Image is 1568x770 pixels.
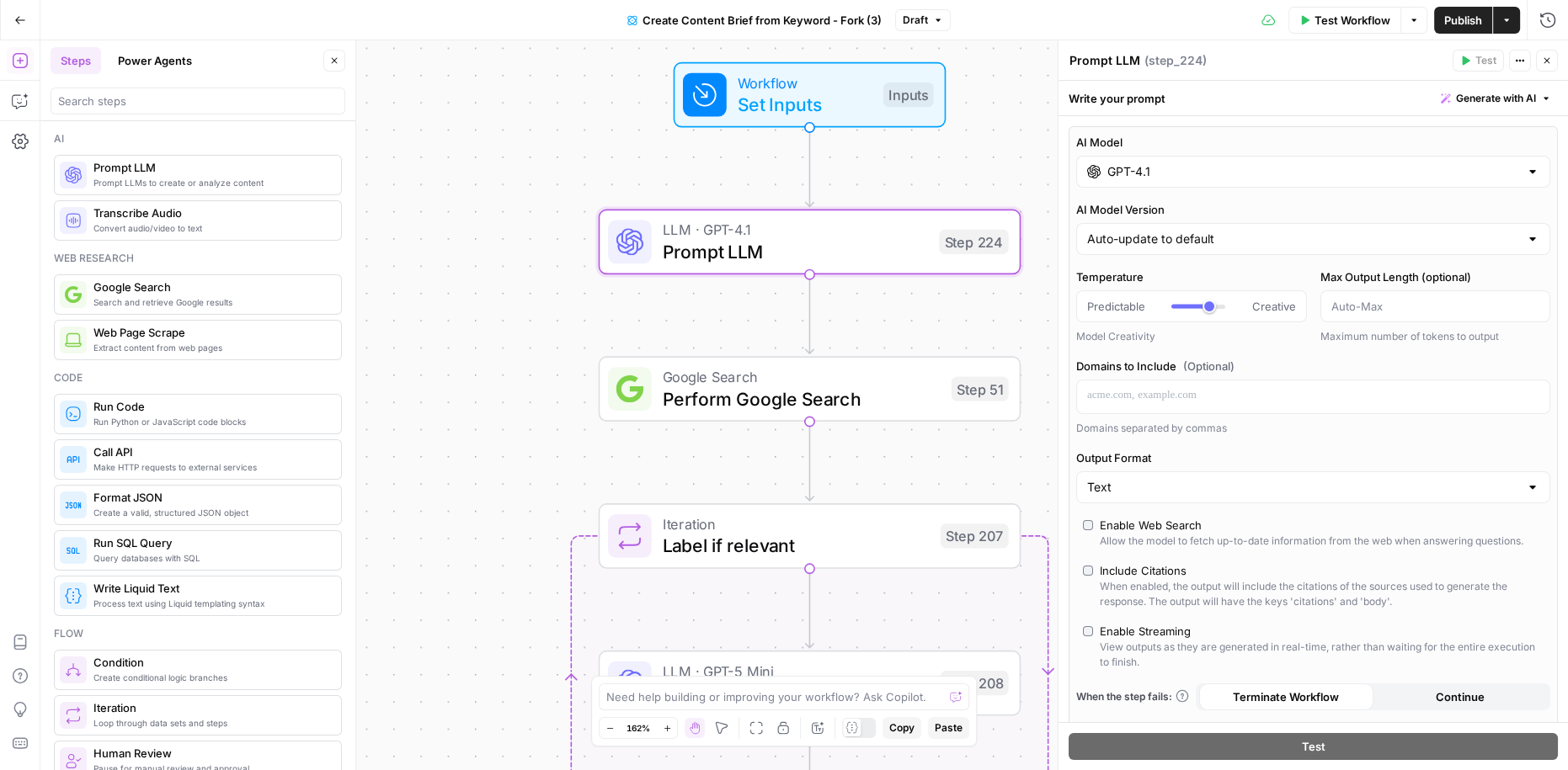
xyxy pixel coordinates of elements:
span: Search and retrieve Google results [93,295,328,309]
span: Call API [93,443,328,460]
span: Run Python or JavaScript code blocks [93,415,328,428]
span: 162% [627,721,650,735]
button: Test [1453,50,1504,72]
input: Auto-update to default [1087,231,1519,247]
span: Prompt LLM [93,159,328,176]
button: Steps [51,47,101,74]
g: Edge from step_224 to step_51 [806,274,814,353]
label: AI Model [1076,134,1550,151]
div: Step 51 [952,377,1009,401]
span: Query databases with SQL [93,551,328,565]
div: Ai [54,131,342,146]
div: Enable Web Search [1100,517,1202,534]
label: Output Format [1076,449,1550,466]
label: Temperature [1076,268,1307,285]
button: Continue [1373,683,1547,710]
span: When the step fails: [1076,689,1189,704]
label: AI Model Version [1076,201,1550,218]
label: Max Output Length (optional) [1320,268,1550,285]
span: Transcribe Audio [93,204,328,221]
input: Select a model [1107,163,1519,180]
textarea: Prompt LLM [1069,52,1140,69]
button: Copy [883,717,921,739]
input: Include CitationsWhen enabled, the output will include the citations of the sources used to gener... [1083,566,1093,576]
span: Create conditional logic branches [93,671,328,684]
div: Step 224 [939,230,1009,254]
div: Google SearchPerform Google SearchStep 51 [599,356,1021,422]
span: Workflow [738,72,872,93]
button: Paste [928,717,969,739]
button: Test Workflow [1288,7,1400,34]
span: Perform Google Search [663,385,941,412]
span: Label if relevant [663,532,930,559]
input: Enable Web SearchAllow the model to fetch up-to-date information from the web when answering ques... [1083,520,1093,530]
span: Make HTTP requests to external services [93,460,328,474]
g: Edge from step_51 to step_207 [806,422,814,501]
span: Iteration [93,699,328,716]
span: Create a valid, structured JSON object [93,506,328,519]
input: Auto-Max [1331,298,1539,315]
span: Predictable [1087,298,1145,315]
span: LLM · GPT-5 Mini [663,660,930,682]
button: Create Content Brief from Keyword - Fork (3) [617,7,892,34]
div: Allow the model to fetch up-to-date information from the web when answering questions. [1100,534,1523,549]
button: Draft [895,9,951,31]
span: LLM · GPT-4.1 [663,219,929,241]
div: Flow [54,626,342,641]
button: Test [1069,733,1558,760]
span: Test [1475,53,1496,68]
input: Enable StreamingView outputs as they are generated in real-time, rather than waiting for the enti... [1083,626,1093,636]
input: Search steps [58,93,338,109]
span: Condition [93,654,328,671]
input: Text [1087,479,1519,496]
div: WorkflowSet InputsInputs [599,62,1021,128]
div: Domains separated by commas [1076,421,1550,436]
div: Inputs [883,82,934,107]
span: Prompt LLMs to create or analyze content [93,176,328,189]
div: Code [54,370,342,385]
span: Loop through data sets and steps [93,716,328,730]
span: Draft [903,13,928,28]
span: Prompt LLM [663,238,929,265]
span: Publish [1444,12,1482,29]
div: Write your prompt [1059,81,1568,115]
span: Generate with AI [1456,91,1536,106]
span: (Optional) [1183,358,1235,374]
button: Publish [1434,7,1492,34]
button: Power Agents [108,47,202,74]
span: Test [1301,738,1325,755]
span: Extract content from web pages [93,341,328,354]
span: Run SQL Query [93,534,328,551]
div: Step 207 [941,523,1009,548]
g: Edge from start to step_224 [806,127,814,206]
span: ( step_224 ) [1144,52,1207,69]
div: IterationLabel if relevantStep 207 [599,503,1021,569]
span: Creative [1251,298,1295,315]
span: Copy [889,720,915,735]
span: Web Page Scrape [93,324,328,341]
span: Google Search [663,366,941,388]
span: Continue [1436,688,1485,705]
div: LLM · GPT-4.1Prompt LLMStep 224 [599,210,1021,275]
span: Paste [935,720,963,735]
span: Format JSON [93,489,328,506]
div: Include Citations [1100,562,1187,579]
span: Google Search [93,279,328,295]
label: Domains to Include [1076,358,1550,374]
span: Terminate Workflow [1233,688,1339,705]
span: Iteration [663,512,930,534]
span: Write Liquid Text [93,580,328,597]
span: Test Workflow [1315,12,1390,29]
div: Step 208 [941,671,1009,695]
span: Run Code [93,398,328,415]
span: Human Review [93,745,328,762]
button: Generate with AI [1434,88,1558,109]
div: Enable Streaming [1100,623,1191,640]
div: When enabled, the output will include the citations of the sources used to generate the response.... [1100,579,1544,609]
g: Edge from step_207 to step_208 [806,568,814,647]
span: Create Content Brief from Keyword - Fork (3) [643,12,882,29]
span: Process text using Liquid templating syntax [93,597,328,610]
div: View outputs as they are generated in real-time, rather than waiting for the entire execution to ... [1100,640,1544,670]
span: Set Inputs [738,91,872,118]
div: Web research [54,251,342,266]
